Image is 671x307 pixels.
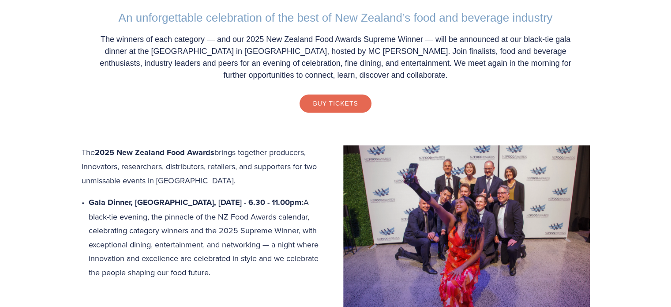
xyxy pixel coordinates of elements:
[89,195,590,279] p: A black-tie evening, the pinnacle of the NZ Food Awards calendar, celebrating category winners an...
[90,34,581,81] p: The winners of each category — and our 2025 New Zealand Food Awards Supreme Winner — will be anno...
[90,11,581,25] h2: An unforgettable celebration of the best of New Zealand’s food and beverage industry
[82,145,590,188] p: The brings together producers, innovators, researchers, distributors, retailers, and supporters f...
[300,95,371,112] a: Buy Tickets
[95,147,214,158] strong: 2025 New Zealand Food Awards
[89,197,304,208] strong: Gala Dinner, [GEOGRAPHIC_DATA], [DATE] - 6.30 - 11.00pm:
